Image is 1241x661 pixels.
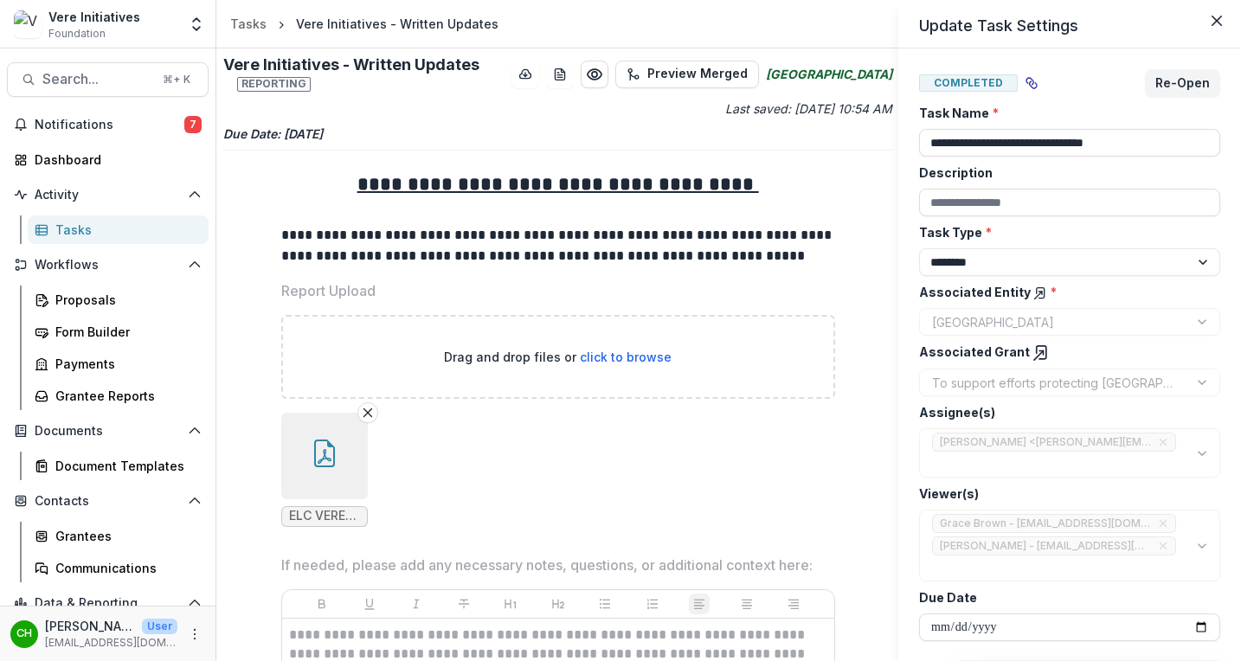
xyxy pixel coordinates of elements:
[919,588,1210,606] label: Due Date
[919,283,1210,301] label: Associated Entity
[1145,69,1220,97] button: Re-Open
[919,164,1210,182] label: Description
[1018,69,1045,97] button: View dependent tasks
[919,104,1210,122] label: Task Name
[919,223,1210,241] label: Task Type
[1203,7,1231,35] button: Close
[919,343,1210,362] label: Associated Grant
[919,485,1210,503] label: Viewer(s)
[919,403,1210,421] label: Assignee(s)
[919,74,1018,92] span: Completed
